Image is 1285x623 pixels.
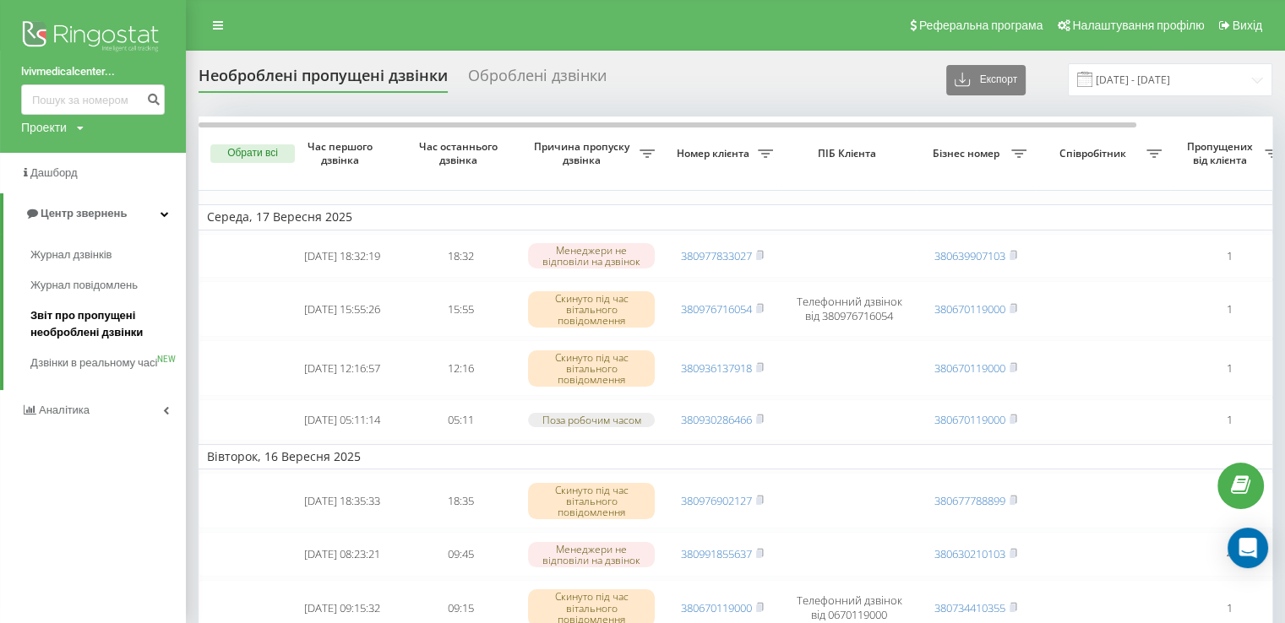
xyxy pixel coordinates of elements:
[41,207,127,219] span: Центр звернень
[1233,19,1262,32] span: Вихід
[30,348,186,378] a: Дзвінки в реальному часіNEW
[199,67,448,93] div: Необроблені пропущені дзвінки
[297,140,388,166] span: Час першого дзвінка
[528,291,655,328] div: Скинуто під час вітального повідомлення
[415,140,506,166] span: Час останнього дзвінка
[1228,528,1268,568] div: Open Intercom Messenger
[30,270,186,301] a: Журнал повідомлень
[681,360,752,376] a: 380936137918
[934,412,1005,427] a: 380670119000
[283,234,401,279] td: [DATE] 18:32:19
[681,412,752,427] a: 380930286466
[283,473,401,528] td: [DATE] 18:35:33
[681,301,752,317] a: 380976716054
[681,493,752,508] a: 380976902127
[528,542,655,567] div: Менеджери не відповіли на дзвінок
[781,281,917,337] td: Телефонний дзвінок від 380976716054
[3,193,186,234] a: Центр звернень
[528,413,655,427] div: Поза робочим часом
[283,281,401,337] td: [DATE] 15:55:26
[681,248,752,263] a: 380977833027
[283,340,401,396] td: [DATE] 12:16:57
[672,147,758,160] span: Номер клієнта
[934,600,1005,615] a: 380734410355
[30,307,177,341] span: Звіт про пропущені необроблені дзвінки
[401,234,520,279] td: 18:32
[30,240,186,270] a: Журнал дзвінків
[1072,19,1204,32] span: Налаштування профілю
[919,19,1043,32] span: Реферальна програма
[21,63,165,80] a: lvivmedicalcenter...
[1043,147,1146,160] span: Співробітник
[401,473,520,528] td: 18:35
[401,399,520,441] td: 05:11
[946,65,1026,95] button: Експорт
[283,532,401,577] td: [DATE] 08:23:21
[528,350,655,387] div: Скинуто під час вітального повідомлення
[528,483,655,520] div: Скинуто під час вітального повідомлення
[796,147,902,160] span: ПІБ Клієнта
[30,355,157,371] span: Дзвінки в реальному часі
[528,140,640,166] span: Причина пропуску дзвінка
[934,360,1005,376] a: 380670119000
[1179,140,1265,166] span: Пропущених від клієнта
[30,301,186,348] a: Звіт про пропущені необроблені дзвінки
[528,243,655,268] div: Менеджери не відповіли на дзвінок
[30,246,112,263] span: Журнал дзвінків
[468,67,607,93] div: Оброблені дзвінки
[210,144,295,163] button: Обрати всі
[925,147,1011,160] span: Бізнес номер
[21,84,165,115] input: Пошук за номером
[39,404,90,416] span: Аналiтика
[934,301,1005,317] a: 380670119000
[401,281,520,337] td: 15:55
[30,277,138,294] span: Журнал повідомлень
[283,399,401,441] td: [DATE] 05:11:14
[21,119,67,136] div: Проекти
[681,546,752,561] a: 380991855637
[401,340,520,396] td: 12:16
[934,546,1005,561] a: 380630210103
[21,17,165,59] img: Ringostat logo
[681,600,752,615] a: 380670119000
[934,248,1005,263] a: 380639907103
[401,532,520,577] td: 09:45
[934,493,1005,508] a: 380677788899
[30,166,78,179] span: Дашборд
